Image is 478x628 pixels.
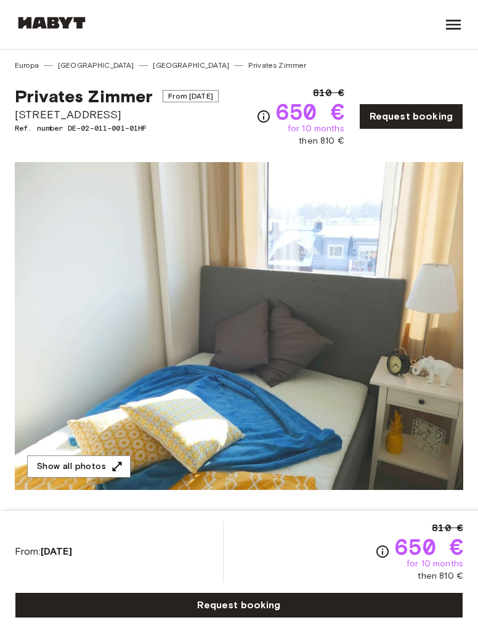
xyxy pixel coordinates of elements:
[41,545,72,557] b: [DATE]
[58,60,134,71] a: [GEOGRAPHIC_DATA]
[276,100,344,123] span: 650 €
[163,90,219,102] span: From [DATE]
[359,104,463,129] a: Request booking
[15,123,219,134] span: Ref. number DE-02-011-001-01HF
[432,521,463,536] span: 810 €
[418,570,463,582] span: then 810 €
[15,60,39,71] a: Europa
[288,123,344,135] span: for 10 months
[313,86,344,100] span: 810 €
[15,17,89,29] img: Habyt
[15,162,463,490] img: Marketing picture of unit DE-02-011-001-01HF
[248,60,306,71] a: Privates Zimmer
[15,545,72,558] span: From:
[15,107,219,123] span: [STREET_ADDRESS]
[15,86,153,107] span: Privates Zimmer
[256,109,271,124] svg: Check cost overview for full price breakdown. Please note that discounts apply to new joiners onl...
[15,592,463,618] a: Request booking
[395,536,463,558] span: 650 €
[299,135,344,147] span: then 810 €
[27,455,131,478] button: Show all photos
[407,558,463,570] span: for 10 months
[153,60,229,71] a: [GEOGRAPHIC_DATA]
[375,544,390,559] svg: Check cost overview for full price breakdown. Please note that discounts apply to new joiners onl...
